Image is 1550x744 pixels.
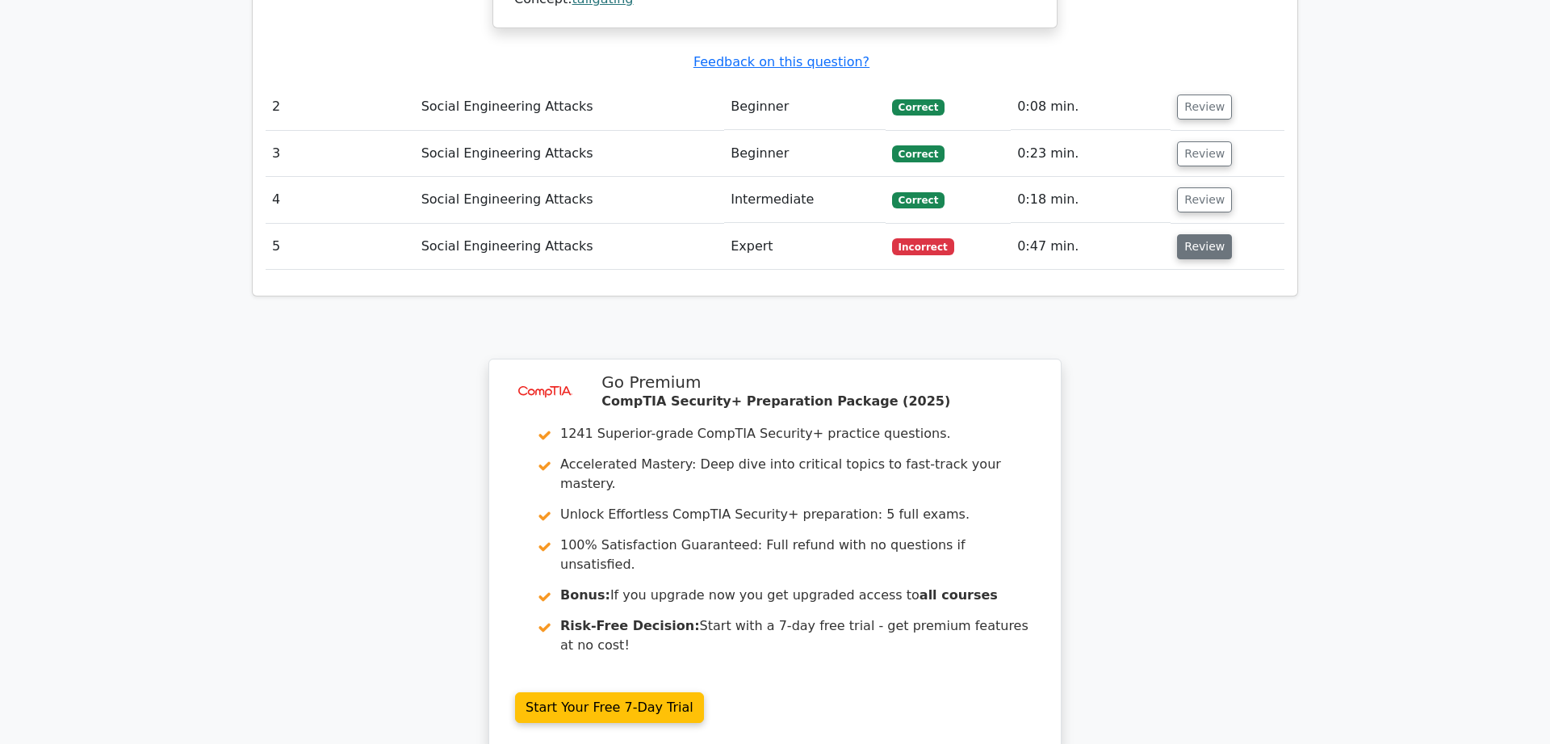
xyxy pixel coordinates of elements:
[1011,84,1171,130] td: 0:08 min.
[266,177,415,223] td: 4
[1177,234,1232,259] button: Review
[1011,131,1171,177] td: 0:23 min.
[724,131,886,177] td: Beginner
[724,84,886,130] td: Beginner
[415,131,724,177] td: Social Engineering Attacks
[724,224,886,270] td: Expert
[1177,141,1232,166] button: Review
[724,177,886,223] td: Intermediate
[266,131,415,177] td: 3
[1177,187,1232,212] button: Review
[1011,177,1171,223] td: 0:18 min.
[415,177,724,223] td: Social Engineering Attacks
[266,84,415,130] td: 2
[1177,95,1232,120] button: Review
[693,54,869,69] a: Feedback on this question?
[415,224,724,270] td: Social Engineering Attacks
[415,84,724,130] td: Social Engineering Attacks
[266,224,415,270] td: 5
[892,99,945,116] span: Correct
[892,145,945,162] span: Correct
[892,238,954,254] span: Incorrect
[892,192,945,208] span: Correct
[1011,224,1171,270] td: 0:47 min.
[515,692,704,723] a: Start Your Free 7-Day Trial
